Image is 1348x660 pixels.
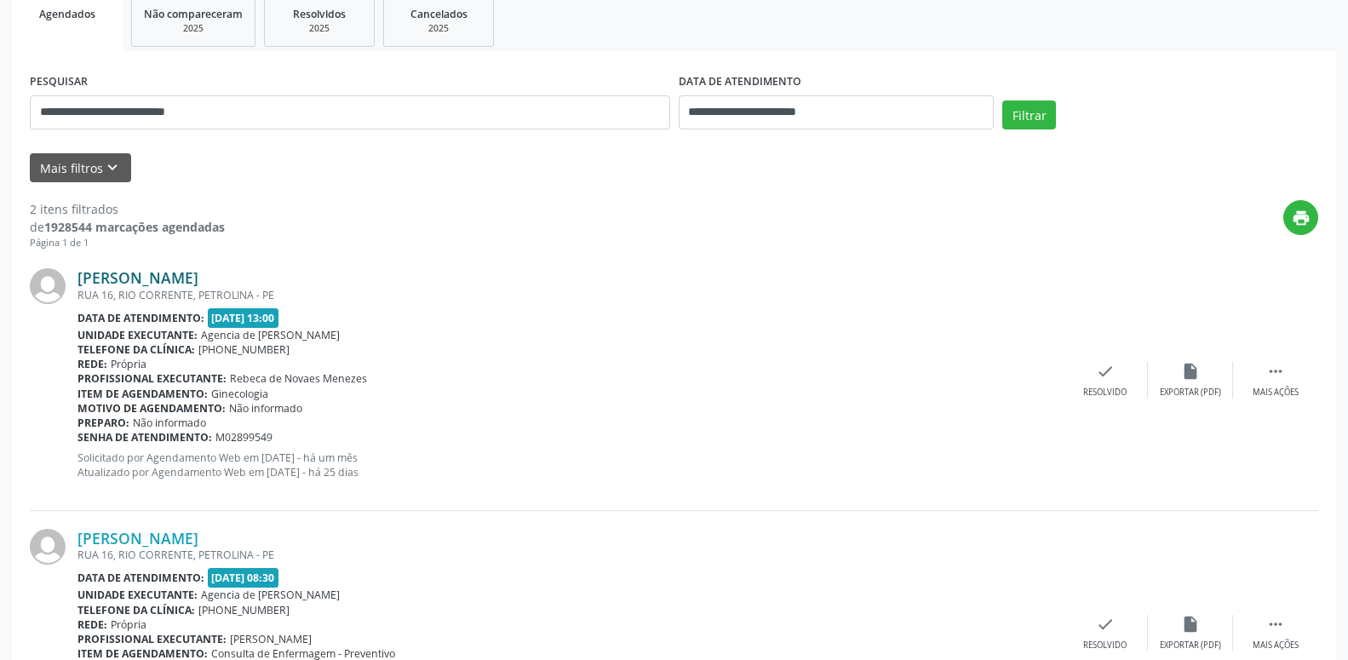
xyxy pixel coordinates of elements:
i: print [1292,209,1311,227]
span: [DATE] 13:00 [208,308,279,328]
b: Item de agendamento: [77,387,208,401]
strong: 1928544 marcações agendadas [44,219,225,235]
b: Rede: [77,617,107,632]
span: [PERSON_NAME] [230,632,312,646]
div: Resolvido [1083,640,1127,651]
b: Preparo: [77,416,129,430]
b: Telefone da clínica: [77,342,195,357]
span: [DATE] 08:30 [208,568,279,588]
span: M02899549 [215,430,272,445]
div: 2025 [277,22,362,35]
img: img [30,529,66,565]
b: Data de atendimento: [77,311,204,325]
i: check [1096,615,1115,634]
span: Ginecologia [211,387,268,401]
div: RUA 16, RIO CORRENTE, PETROLINA - PE [77,548,1063,562]
button: Mais filtroskeyboard_arrow_down [30,153,131,183]
b: Senha de atendimento: [77,430,212,445]
div: Resolvido [1083,387,1127,399]
span: Própria [111,357,146,371]
b: Data de atendimento: [77,571,204,585]
div: 2025 [396,22,481,35]
span: Não informado [133,416,206,430]
label: PESQUISAR [30,69,88,95]
b: Rede: [77,357,107,371]
span: Agencia de [PERSON_NAME] [201,328,340,342]
div: Exportar (PDF) [1160,387,1221,399]
span: Resolvidos [293,7,346,21]
b: Unidade executante: [77,328,198,342]
div: 2025 [144,22,243,35]
i:  [1266,362,1285,381]
b: Unidade executante: [77,588,198,602]
div: Mais ações [1253,640,1299,651]
div: Exportar (PDF) [1160,640,1221,651]
span: Cancelados [410,7,467,21]
span: Própria [111,617,146,632]
a: [PERSON_NAME] [77,268,198,287]
b: Telefone da clínica: [77,603,195,617]
span: Não informado [229,401,302,416]
a: [PERSON_NAME] [77,529,198,548]
span: [PHONE_NUMBER] [198,603,290,617]
i: check [1096,362,1115,381]
div: 2 itens filtrados [30,200,225,218]
div: RUA 16, RIO CORRENTE, PETROLINA - PE [77,288,1063,302]
i:  [1266,615,1285,634]
p: Solicitado por Agendamento Web em [DATE] - há um mês Atualizado por Agendamento Web em [DATE] - h... [77,451,1063,479]
span: Não compareceram [144,7,243,21]
i: insert_drive_file [1181,362,1200,381]
label: DATA DE ATENDIMENTO [679,69,801,95]
b: Motivo de agendamento: [77,401,226,416]
span: [PHONE_NUMBER] [198,342,290,357]
span: Rebeca de Novaes Menezes [230,371,367,386]
button: print [1283,200,1318,235]
div: de [30,218,225,236]
div: Mais ações [1253,387,1299,399]
span: Agendados [39,7,95,21]
b: Profissional executante: [77,632,227,646]
img: img [30,268,66,304]
i: insert_drive_file [1181,615,1200,634]
div: Página 1 de 1 [30,236,225,250]
button: Filtrar [1002,100,1056,129]
b: Profissional executante: [77,371,227,386]
span: Agencia de [PERSON_NAME] [201,588,340,602]
i: keyboard_arrow_down [103,158,122,177]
